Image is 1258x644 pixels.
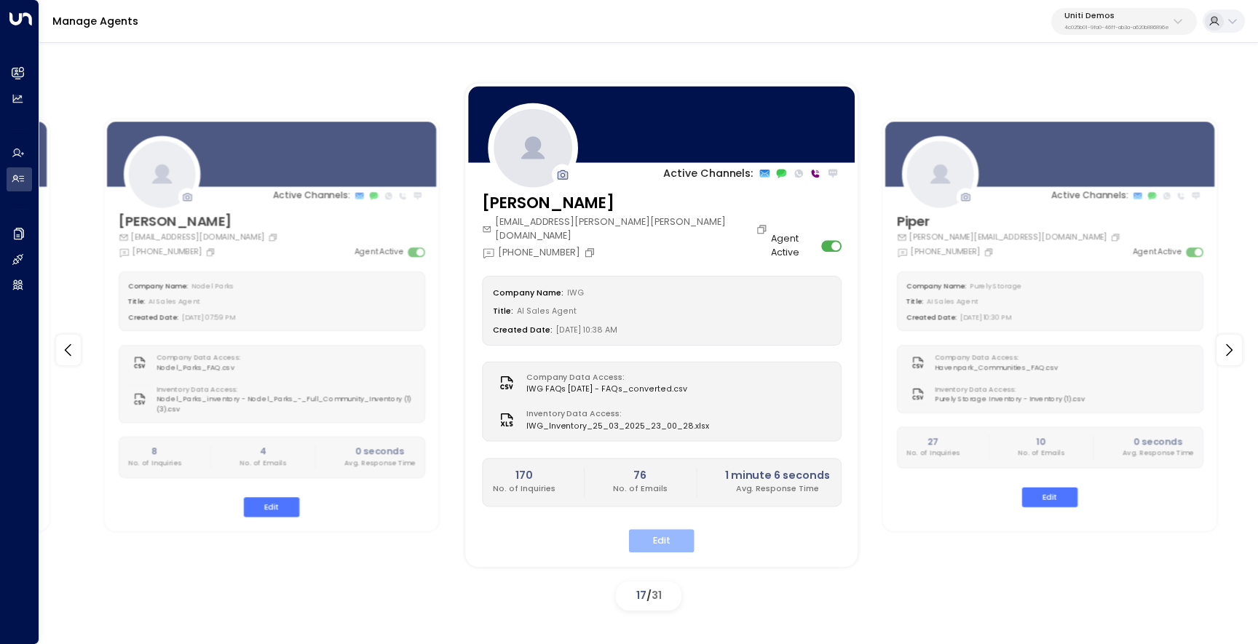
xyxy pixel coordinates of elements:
label: Company Name: [906,282,966,291]
label: Company Data Access: [935,354,1053,364]
label: Company Data Access: [526,372,680,383]
label: Agent Active [1133,247,1182,258]
span: Nodel_Parks_FAQ.csv [156,364,245,374]
label: Agent Active [771,233,817,261]
span: AI Sales Agent [517,306,577,317]
span: [DATE] 10:38 AM [556,325,617,335]
button: Copy [205,247,217,258]
div: / [616,581,681,611]
label: Inventory Data Access: [935,385,1080,395]
h2: 4 [239,445,285,458]
a: Manage Agents [52,14,138,28]
button: Uniti Demos4c025b01-9fa0-46ff-ab3a-a620b886896e [1051,8,1197,35]
span: Purely Storage [970,282,1022,291]
h3: [PERSON_NAME] [481,192,770,215]
span: AI Sales Agent [927,298,978,307]
span: Nodel_Parks_inventory - Nodel_Parks_-_Full_Community_Inventory (1) (3).csv [156,394,415,415]
p: Avg. Response Time [1123,449,1194,459]
button: Edit [628,530,694,552]
p: Avg. Response Time [724,484,830,496]
span: Havenpark_Communities_FAQ.csv [935,364,1059,374]
span: [DATE] 07:59 PM [182,313,235,322]
label: Company Name: [127,282,187,291]
span: IWG [567,288,584,299]
button: Copy [756,223,770,235]
label: Title: [906,298,924,307]
p: No. of Emails [1018,449,1064,459]
label: Title: [493,306,513,317]
div: [EMAIL_ADDRESS][DOMAIN_NAME] [118,232,280,244]
p: No. of Inquiries [127,459,181,469]
label: Title: [127,298,145,307]
label: Created Date: [906,313,957,322]
label: Created Date: [127,313,178,322]
button: Edit [243,498,299,517]
h3: [PERSON_NAME] [118,212,280,232]
h3: Piper [897,212,1123,232]
span: 17 [636,588,646,603]
div: [PHONE_NUMBER] [481,247,598,261]
div: [PHONE_NUMBER] [118,247,217,258]
p: No. of Emails [239,459,285,469]
h2: 0 seconds [344,445,415,458]
h2: 8 [127,445,181,458]
label: Inventory Data Access: [156,385,409,395]
p: 4c025b01-9fa0-46ff-ab3a-a620b886896e [1064,25,1169,31]
h2: 1 minute 6 seconds [724,468,830,484]
label: Agent Active [354,247,403,258]
label: Inventory Data Access: [526,409,702,421]
span: Purely Storage Inventory - Inventory (1).csv [935,394,1085,405]
button: Edit [1022,488,1078,507]
span: IWG FAQs [DATE] - FAQs_converted.csv [526,383,687,395]
div: [PERSON_NAME][EMAIL_ADDRESS][DOMAIN_NAME] [897,232,1123,244]
button: Copy [583,247,598,259]
p: No. of Inquiries [906,449,960,459]
span: Nodel Parks [191,282,234,291]
button: Copy [267,233,280,243]
button: Copy [1110,233,1123,243]
p: Uniti Demos [1064,12,1169,20]
div: [PHONE_NUMBER] [897,247,996,258]
p: No. of Emails [612,484,667,496]
p: Active Channels: [1051,190,1128,203]
p: Active Channels: [662,166,753,182]
p: Active Channels: [272,190,349,203]
p: Avg. Response Time [344,459,415,469]
span: [DATE] 10:30 PM [961,313,1013,322]
p: No. of Inquiries [493,484,555,496]
div: [EMAIL_ADDRESS][PERSON_NAME][PERSON_NAME][DOMAIN_NAME] [481,216,770,244]
button: Copy [984,247,996,258]
h2: 170 [493,468,555,484]
label: Company Data Access: [156,354,240,364]
label: Company Name: [493,288,563,299]
h2: 10 [1018,435,1064,448]
h2: 76 [612,468,667,484]
h2: 27 [906,435,960,448]
span: 31 [652,588,662,603]
label: Created Date: [493,325,553,335]
span: IWG_Inventory_25_03_2025_23_00_28.xlsx [526,421,708,432]
h2: 0 seconds [1123,435,1194,448]
span: AI Sales Agent [149,298,199,307]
